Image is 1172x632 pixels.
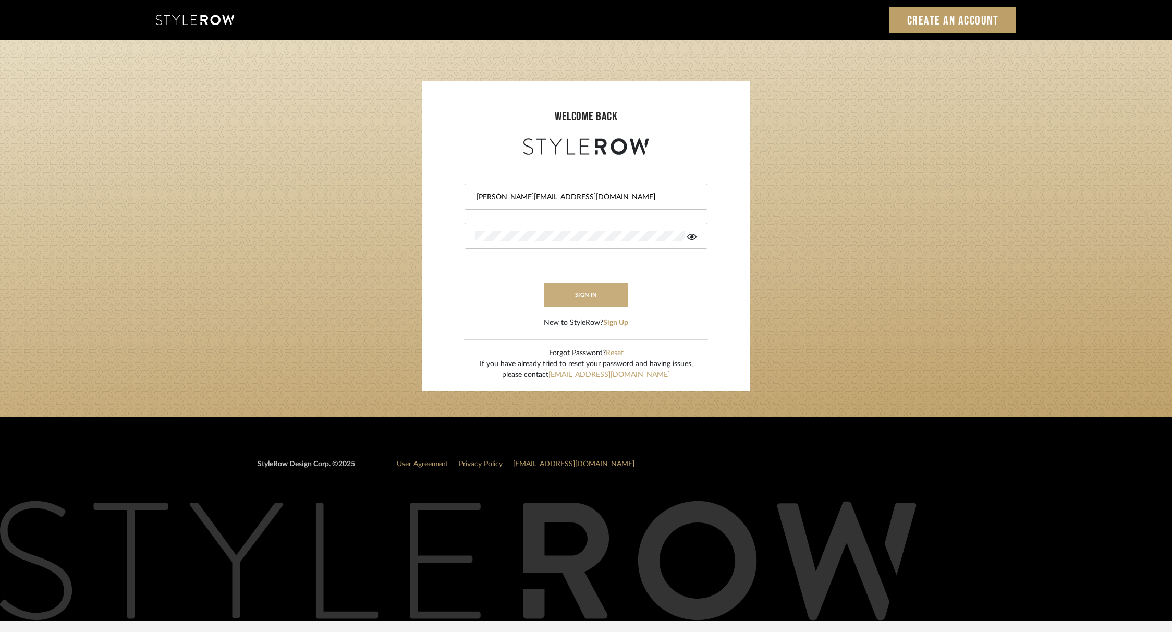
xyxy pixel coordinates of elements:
[548,371,670,379] a: [EMAIL_ADDRESS][DOMAIN_NAME]
[513,460,634,468] a: [EMAIL_ADDRESS][DOMAIN_NAME]
[480,359,693,381] div: If you have already tried to reset your password and having issues, please contact
[397,460,448,468] a: User Agreement
[459,460,503,468] a: Privacy Policy
[606,348,624,359] button: Reset
[432,107,740,126] div: welcome back
[480,348,693,359] div: Forgot Password?
[603,318,628,329] button: Sign Up
[889,7,1017,33] a: Create an Account
[258,459,355,478] div: StyleRow Design Corp. ©2025
[544,283,628,307] button: sign in
[544,318,628,329] div: New to StyleRow?
[475,192,694,202] input: Email Address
